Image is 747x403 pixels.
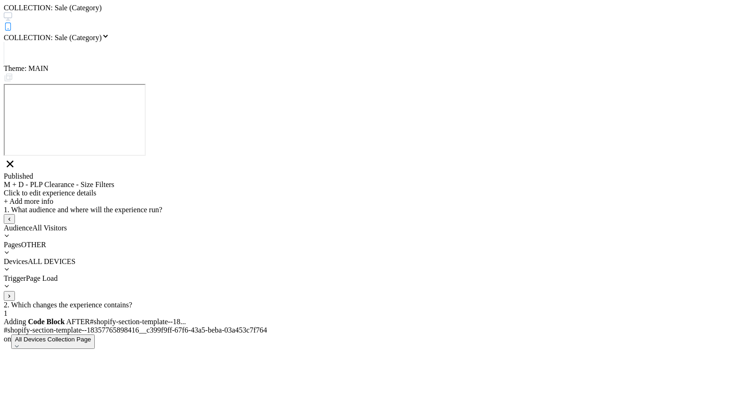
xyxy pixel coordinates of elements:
span: OTHER [21,241,46,249]
img: down arrow [15,345,19,347]
span: 1. What audience and where will the experience run? [4,206,162,214]
span: Pages [4,241,21,249]
span: #shopify-section-template--18357765898416__c399f9ff-67f6-43a5-beba-03a453c7f764 [4,326,267,334]
span: on [4,335,11,343]
span: AFTER [66,318,90,326]
button: All Devices Collection Pagedown arrow [11,334,95,349]
div: Click to edit experience details [4,189,743,197]
span: #shopify-section-template--18... [90,318,186,326]
span: All Visitors [32,224,67,232]
b: Code Block [28,318,65,326]
span: Devices [4,257,28,265]
span: Theme: MAIN [4,64,49,72]
span: M + D - PLP Clearance - Size Filters [4,181,114,188]
div: 1 [4,309,743,318]
span: ALL DEVICES [28,257,76,265]
span: Published [4,172,33,180]
span: COLLECTION: Sale (Category) [4,4,102,12]
span: + Add more info [4,197,53,205]
span: COLLECTION: Sale (Category) [4,34,102,42]
span: Trigger [4,274,26,282]
span: Adding [4,318,65,326]
span: 2. Which changes the experience contains? [4,301,132,309]
span: Page Load [26,274,57,282]
span: Audience [4,224,32,232]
